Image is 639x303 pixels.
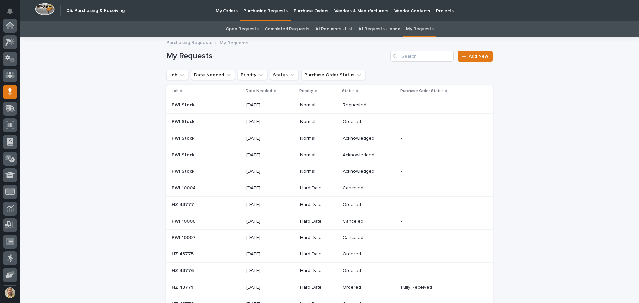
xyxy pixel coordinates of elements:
[469,54,488,59] span: Add New
[400,87,444,95] p: Purchase Order Status
[265,21,309,37] a: Completed Requests
[401,101,404,108] p: -
[300,136,337,141] p: Normal
[300,152,337,158] p: Normal
[343,152,396,158] p: Acknowledged
[343,285,396,290] p: Ordered
[401,201,404,208] p: -
[166,113,493,130] tr: PWI StockPWI Stock [DATE]NormalOrdered--
[401,167,404,174] p: -
[246,219,295,224] p: [DATE]
[246,251,295,257] p: [DATE]
[166,70,188,80] button: Job
[300,202,337,208] p: Hard Date
[270,70,299,80] button: Status
[246,268,295,274] p: [DATE]
[172,184,197,191] p: PWI 10004
[166,51,388,61] h1: My Requests
[246,202,295,208] p: [DATE]
[390,51,454,62] input: Search
[343,251,396,257] p: Ordered
[166,97,493,114] tr: PWI StockPWI Stock [DATE]NormalRequested--
[166,279,493,296] tr: HZ 43771HZ 43771 [DATE]Hard DateOrderedFully ReceivedFully Received
[166,263,493,279] tr: HZ 43776HZ 43776 [DATE]Hard DateOrdered--
[172,267,195,274] p: HZ 43776
[191,70,235,80] button: Date Needed
[300,285,337,290] p: Hard Date
[246,169,295,174] p: [DATE]
[172,134,196,141] p: PWI Stock
[246,285,295,290] p: [DATE]
[246,87,272,95] p: Date Needed
[343,136,396,141] p: Acknowledged
[172,283,194,290] p: HZ 43771
[401,283,433,290] p: Fully Received
[300,268,337,274] p: Hard Date
[172,217,197,224] p: PWI 10006
[172,151,196,158] p: PWI Stock
[343,102,396,108] p: Requested
[315,21,352,37] a: All Requests - List
[172,250,195,257] p: HZ 43775
[166,163,493,180] tr: PWI StockPWI Stock [DATE]NormalAcknowledged--
[406,21,434,37] a: My Requests
[343,169,396,174] p: Acknowledged
[166,229,493,246] tr: PWI 10007PWI 10007 [DATE]Hard DateCanceled--
[458,51,493,62] a: Add New
[300,119,337,125] p: Normal
[8,8,17,19] div: Notifications
[343,202,396,208] p: Ordered
[172,118,196,125] p: PWI Stock
[66,8,125,14] h2: 05. Purchasing & Receiving
[35,3,55,15] img: Workspace Logo
[166,147,493,163] tr: PWI StockPWI Stock [DATE]NormalAcknowledged--
[300,235,337,241] p: Hard Date
[401,234,404,241] p: -
[401,250,404,257] p: -
[343,185,396,191] p: Canceled
[3,286,17,300] button: users-avatar
[401,184,404,191] p: -
[246,185,295,191] p: [DATE]
[401,118,404,125] p: -
[172,87,179,95] p: Job
[246,235,295,241] p: [DATE]
[3,4,17,18] button: Notifications
[401,151,404,158] p: -
[166,130,493,147] tr: PWI StockPWI Stock [DATE]NormalAcknowledged--
[172,201,195,208] p: HZ 43777
[342,87,355,95] p: Status
[166,246,493,263] tr: HZ 43775HZ 43775 [DATE]Hard DateOrdered--
[343,235,396,241] p: Canceled
[166,38,212,46] a: Purchasing Requests
[401,134,404,141] p: -
[401,267,404,274] p: -
[246,119,295,125] p: [DATE]
[246,136,295,141] p: [DATE]
[166,180,493,197] tr: PWI 10004PWI 10004 [DATE]Hard DateCanceled--
[172,101,196,108] p: PWI Stock
[300,169,337,174] p: Normal
[343,119,396,125] p: Ordered
[246,152,295,158] p: [DATE]
[166,196,493,213] tr: HZ 43777HZ 43777 [DATE]Hard DateOrdered--
[401,217,404,224] p: -
[300,251,337,257] p: Hard Date
[172,234,197,241] p: PWI 10007
[166,213,493,229] tr: PWI 10006PWI 10006 [DATE]Hard DateCanceled--
[300,219,337,224] p: Hard Date
[246,102,295,108] p: [DATE]
[343,268,396,274] p: Ordered
[343,219,396,224] p: Canceled
[300,102,337,108] p: Normal
[300,185,337,191] p: Hard Date
[172,167,196,174] p: PWI Stock
[220,39,248,46] p: My Requests
[299,87,313,95] p: Priority
[301,70,365,80] button: Purchase Order Status
[226,21,259,37] a: Open Requests
[358,21,400,37] a: All Requests - Inbox
[238,70,267,80] button: Priority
